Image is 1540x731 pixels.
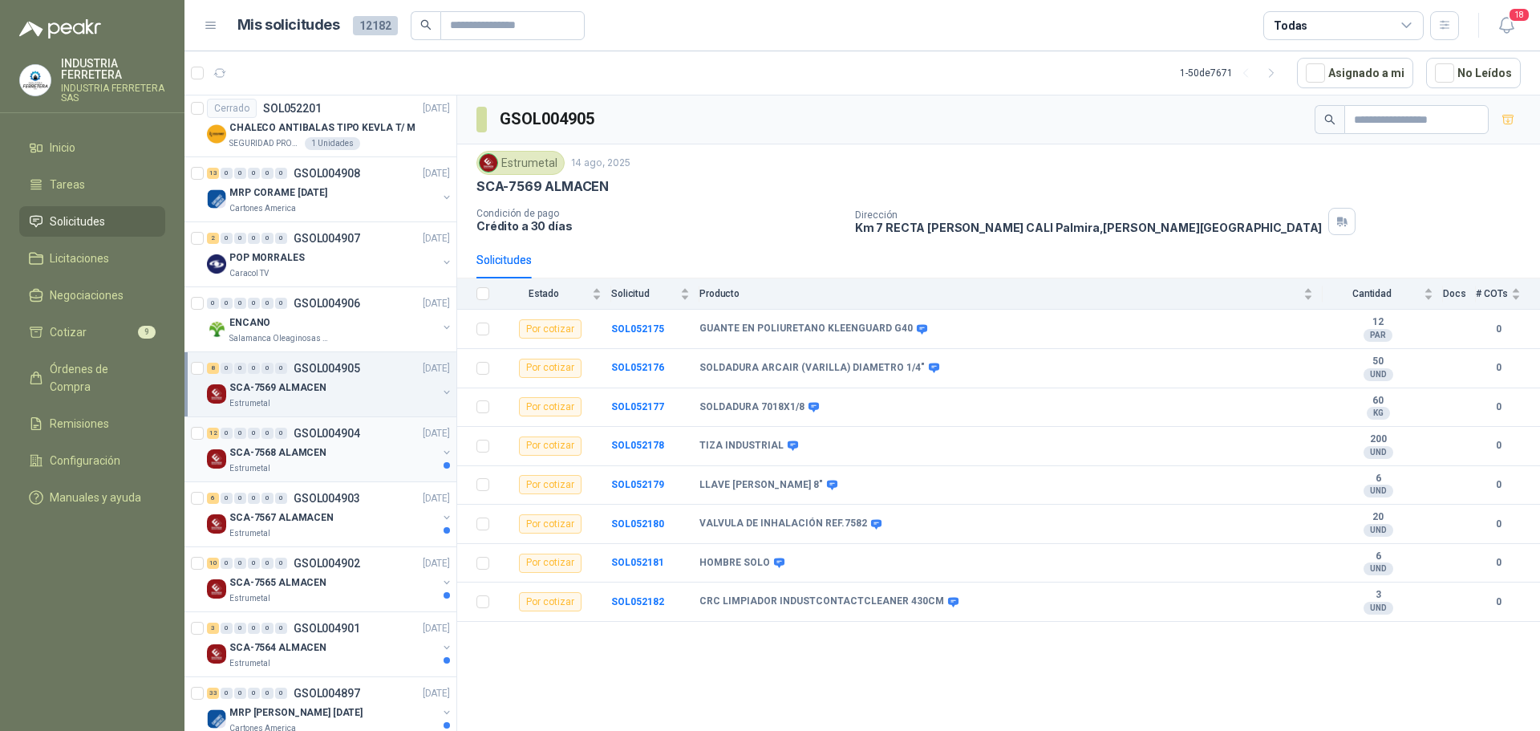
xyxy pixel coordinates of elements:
div: KG [1367,407,1390,420]
a: 8 0 0 0 0 0 GSOL004905[DATE] Company LogoSCA-7569 ALMACENEstrumetal [207,359,453,410]
div: 0 [248,428,260,439]
span: search [420,19,432,30]
div: UND [1364,485,1393,497]
img: Logo peakr [19,19,101,39]
div: 13 [207,168,219,179]
b: TIZA INDUSTRIAL [699,440,784,453]
span: Tareas [50,176,85,193]
p: ENCANO [229,315,270,331]
p: Km 7 RECTA [PERSON_NAME] CALI Palmira , [PERSON_NAME][GEOGRAPHIC_DATA] [855,221,1323,234]
a: Remisiones [19,408,165,439]
div: UND [1364,602,1393,615]
p: Salamanca Oleaginosas SAS [229,332,330,345]
div: PAR [1364,329,1392,342]
p: [DATE] [423,491,450,506]
div: Por cotizar [519,359,582,378]
div: 12 [207,428,219,439]
div: 0 [221,428,233,439]
b: SOLDADURA 7018X1/8 [699,401,804,414]
div: UND [1364,446,1393,459]
p: SCA-7569 ALMACEN [229,380,326,396]
a: Manuales y ayuda [19,482,165,513]
a: 0 0 0 0 0 0 GSOL004906[DATE] Company LogoENCANOSalamanca Oleaginosas SAS [207,294,453,345]
div: 0 [234,493,246,504]
b: 12 [1323,316,1433,329]
a: SOL052181 [611,557,664,568]
div: 0 [234,363,246,374]
a: 6 0 0 0 0 0 GSOL004903[DATE] Company LogoSCA-7567 ALAMACENEstrumetal [207,489,453,540]
b: 60 [1323,395,1433,408]
img: Company Logo [207,514,226,534]
p: POP MORRALES [229,250,305,266]
div: 0 [221,363,233,374]
span: 18 [1508,7,1530,22]
p: SOL052201 [263,103,322,114]
a: 12 0 0 0 0 0 GSOL004904[DATE] Company LogoSCA-7568 ALAMCENEstrumetal [207,424,453,475]
th: Cantidad [1323,278,1443,310]
div: 0 [221,298,233,309]
div: 0 [275,233,287,244]
b: 0 [1476,517,1521,532]
div: 0 [261,428,274,439]
div: 0 [207,298,219,309]
img: Company Logo [207,644,226,664]
p: [DATE] [423,556,450,571]
p: MRP CORAME [DATE] [229,185,327,201]
p: SCA-7568 ALAMCEN [229,445,326,461]
a: SOL052176 [611,362,664,373]
div: 0 [221,558,233,569]
div: 0 [261,493,274,504]
a: Tareas [19,169,165,200]
span: Negociaciones [50,286,124,304]
p: Estrumetal [229,657,270,670]
span: 12182 [353,16,398,35]
b: VALVULA DE INHALACIÓN REF.7582 [699,518,867,530]
div: 0 [248,363,260,374]
button: Asignado a mi [1297,58,1413,88]
p: [DATE] [423,426,450,441]
div: 6 [207,493,219,504]
div: 0 [275,428,287,439]
p: [DATE] [423,296,450,311]
a: 13 0 0 0 0 0 GSOL004908[DATE] Company LogoMRP CORAME [DATE]Cartones America [207,164,453,215]
span: Remisiones [50,415,109,433]
p: SEGURIDAD PROVISER LTDA [229,137,302,150]
a: SOL052182 [611,596,664,607]
div: 0 [248,558,260,569]
span: # COTs [1476,288,1508,299]
div: 0 [261,168,274,179]
div: 0 [221,688,233,699]
span: Estado [499,288,589,299]
div: UND [1364,368,1393,381]
div: 0 [248,298,260,309]
div: 1 Unidades [305,137,360,150]
p: SCA-7569 ALMACEN [476,178,609,195]
img: Company Logo [207,124,226,144]
p: CHALECO ANTIBALAS TIPO KEVLA T/ M [229,120,415,136]
b: 50 [1323,355,1433,368]
b: CRC LIMPIADOR INDUSTCONTACTCLEANER 430CM [699,595,944,608]
p: INDUSTRIA FERRETERA [61,58,165,80]
p: GSOL004904 [294,428,360,439]
div: 0 [275,493,287,504]
b: SOL052175 [611,323,664,335]
th: # COTs [1476,278,1540,310]
b: HOMBRE SOLO [699,557,770,570]
p: [DATE] [423,361,450,376]
div: 0 [221,233,233,244]
div: Por cotizar [519,437,582,456]
p: INDUSTRIA FERRETERA SAS [61,83,165,103]
b: 0 [1476,555,1521,571]
p: SCA-7565 ALMACEN [229,575,326,591]
img: Company Logo [207,189,226,209]
div: 0 [234,298,246,309]
p: [DATE] [423,101,450,116]
b: 3 [1323,589,1433,602]
div: 0 [261,233,274,244]
b: SOL052179 [611,479,664,490]
div: UND [1364,524,1393,537]
p: Estrumetal [229,592,270,605]
a: CerradoSOL052201[DATE] Company LogoCHALECO ANTIBALAS TIPO KEVLA T/ MSEGURIDAD PROVISER LTDA1 Unid... [184,92,456,157]
th: Docs [1443,278,1476,310]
